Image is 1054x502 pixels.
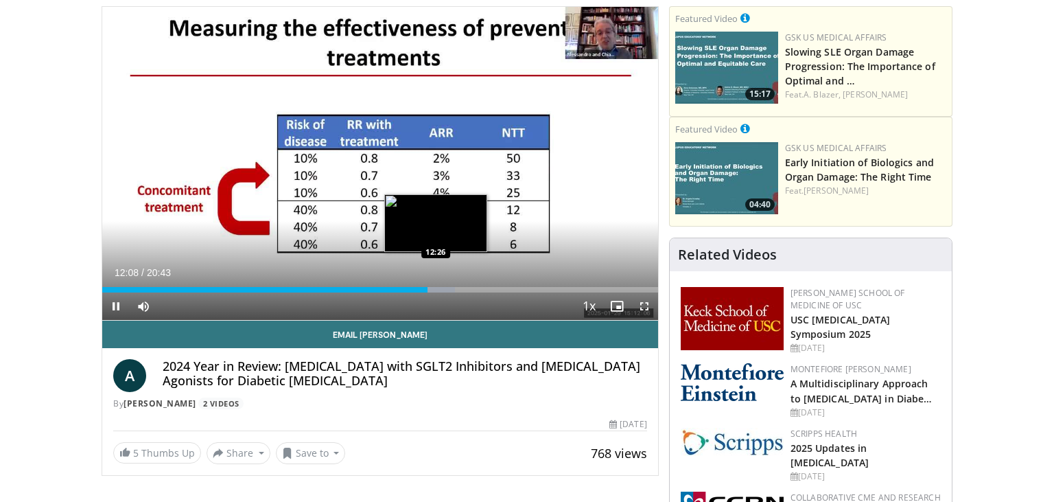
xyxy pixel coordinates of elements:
[675,32,778,104] img: dff207f3-9236-4a51-a237-9c7125d9f9ab.png.150x105_q85_crop-smart_upscale.jpg
[785,32,887,43] a: GSK US Medical Affairs
[785,45,935,87] a: Slowing SLE Organ Damage Progression: The Importance of Optimal and …
[678,247,777,263] h4: Related Videos
[115,267,139,278] span: 12:08
[124,398,196,409] a: [PERSON_NAME]
[113,398,647,410] div: By
[790,342,941,354] div: [DATE]
[163,359,647,389] h4: 2024 Year in Review: [MEDICAL_DATA] with SGLT2 Inhibitors and [MEDICAL_DATA] Agonists for Diabeti...
[675,12,738,25] small: Featured Video
[113,359,146,392] a: A
[843,89,908,100] a: [PERSON_NAME]
[631,293,658,320] button: Fullscreen
[276,442,346,464] button: Save to
[603,293,631,320] button: Enable picture-in-picture mode
[790,442,869,469] a: 2025 Updates in [MEDICAL_DATA]
[102,7,658,321] video-js: Video Player
[133,446,139,459] span: 5
[804,89,841,100] a: A. Blazer,
[102,321,658,348] a: Email [PERSON_NAME]
[790,407,941,419] div: [DATE]
[609,418,646,431] div: [DATE]
[141,267,144,278] span: /
[147,267,171,278] span: 20:43
[198,398,244,409] a: 2 Videos
[785,185,946,197] div: Feat.
[130,293,157,320] button: Mute
[113,442,201,464] a: 5 Thumbs Up
[681,428,784,456] img: c9f2b0b7-b02a-4276-a72a-b0cbb4230bc1.jpg.150x105_q85_autocrop_double_scale_upscale_version-0.2.jpg
[681,363,784,401] img: b0142b4c-93a1-4b58-8f91-5265c282693c.png.150x105_q85_autocrop_double_scale_upscale_version-0.2.png
[790,287,905,311] a: [PERSON_NAME] School of Medicine of USC
[591,445,647,461] span: 768 views
[785,142,887,154] a: GSK US Medical Affairs
[675,142,778,214] img: b4d418dc-94e0-46e0-a7ce-92c3a6187fbe.png.150x105_q85_crop-smart_upscale.jpg
[745,198,775,211] span: 04:40
[576,293,603,320] button: Playback Rate
[681,287,784,350] img: 7b941f1f-d101-407a-8bfa-07bd47db01ba.png.150x105_q85_autocrop_double_scale_upscale_version-0.2.jpg
[790,377,933,404] a: A Multidisciplinary Approach to [MEDICAL_DATA] in Diabe…
[675,32,778,104] a: 15:17
[790,428,857,440] a: Scripps Health
[785,156,934,183] a: Early Initiation of Biologics and Organ Damage: The Right Time
[790,313,891,341] a: USC [MEDICAL_DATA] Symposium 2025
[785,89,946,101] div: Feat.
[745,88,775,100] span: 15:17
[675,123,738,135] small: Featured Video
[384,194,487,252] img: image.jpeg
[790,363,911,375] a: Montefiore [PERSON_NAME]
[102,287,658,293] div: Progress Bar
[790,470,941,483] div: [DATE]
[804,185,869,196] a: [PERSON_NAME]
[675,142,778,214] a: 04:40
[207,442,270,464] button: Share
[102,293,130,320] button: Pause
